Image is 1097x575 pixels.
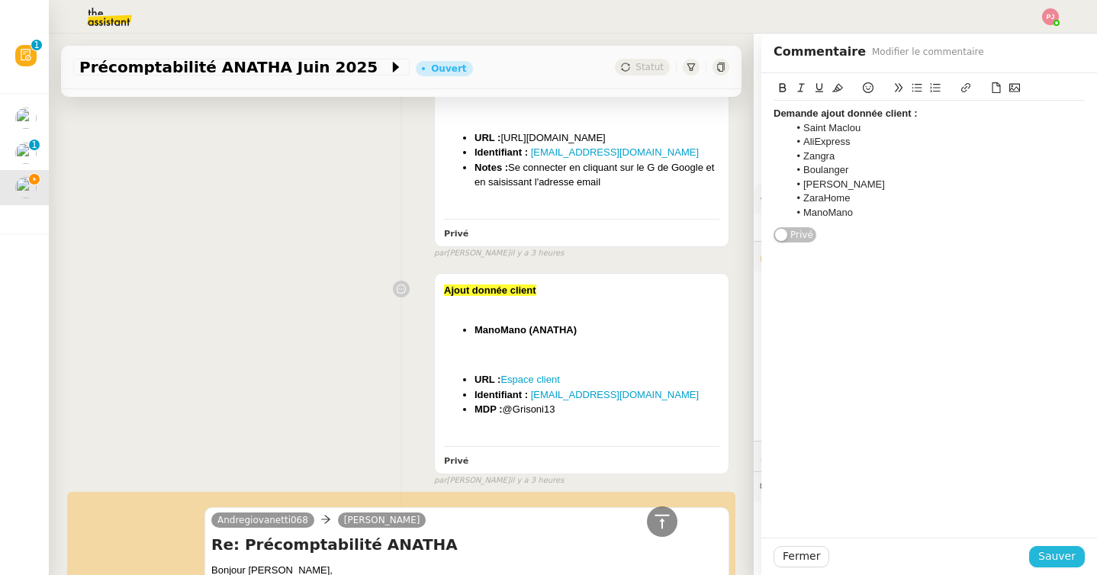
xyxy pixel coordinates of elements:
[510,247,565,260] span: il y a 3 heures
[475,162,508,173] strong: Notes :
[760,248,859,265] span: 🔐
[475,324,577,336] strong: ManoMano (ANATHA)
[475,374,500,385] strong: URL :
[434,474,564,487] small: [PERSON_NAME]
[789,149,1086,163] li: Zangra
[475,146,528,158] strong: Identifiant :
[444,456,468,466] b: Privé
[475,403,503,415] strong: MDP :
[29,140,40,150] nz-badge-sup: 1
[754,242,1097,271] div: 🔐Données client
[1038,548,1076,565] span: Sauver
[500,374,559,385] a: Espace client
[760,450,877,462] span: ⏲️
[789,206,1086,220] li: ManoMano
[1042,8,1059,25] img: svg
[774,546,829,567] button: Fermer
[754,472,1097,502] div: 💬Commentaires 21
[1029,546,1085,567] button: Sauver
[211,513,314,527] a: Andregiovanetti068
[789,135,1086,149] li: AliExpress
[31,140,37,153] p: 1
[760,190,839,207] span: ⚙️
[789,163,1086,177] li: Boulanger
[31,40,42,50] nz-badge-sup: 1
[872,44,984,59] span: Modifier le commentaire
[434,474,447,487] span: par
[475,402,719,417] li: @Grisoni13
[15,108,37,129] img: users%2FSoHiyPZ6lTh48rkksBJmVXB4Fxh1%2Favatar%2F784cdfc3-6442-45b8-8ed3-42f1cc9271a4
[475,389,528,400] strong: Identifiant :
[510,474,565,487] span: il y a 3 heures
[15,177,37,198] img: users%2FSoHiyPZ6lTh48rkksBJmVXB4Fxh1%2Favatar%2F784cdfc3-6442-45b8-8ed3-42f1cc9271a4
[789,178,1086,191] li: [PERSON_NAME]
[789,121,1086,135] li: Saint Maclou
[34,40,40,53] p: 1
[475,162,714,188] span: Se connecter en cliquant sur le G de Google et en saisissant l'adresse email
[774,41,866,63] span: Commentaire
[635,62,664,72] span: Statut
[774,227,816,243] button: Privé
[431,64,466,73] div: Ouvert
[754,442,1097,471] div: ⏲️Tâches 320:41
[760,480,891,493] span: 💬
[783,548,820,565] span: Fermer
[790,227,813,243] span: Privé
[434,247,447,260] span: par
[789,191,1086,205] li: ZaraHome
[531,146,699,158] a: [EMAIL_ADDRESS][DOMAIN_NAME]
[475,132,500,143] strong: URL :
[338,513,426,527] a: [PERSON_NAME]
[79,59,388,75] span: Précomptabilité ANATHA Juin 2025
[531,389,699,400] a: [EMAIL_ADDRESS][DOMAIN_NAME]
[754,184,1097,214] div: ⚙️Procédures
[434,247,564,260] small: [PERSON_NAME]
[444,229,468,239] b: Privé
[774,108,918,119] strong: Demande ajout donnée client :
[444,284,536,296] strong: Ajout donnée client
[15,143,37,164] img: users%2FW4OQjB9BRtYK2an7yusO0WsYLsD3%2Favatar%2F28027066-518b-424c-8476-65f2e549ac29
[211,534,722,555] h4: Re: Précomptabilité ANATHA
[475,130,719,146] li: [URL][DOMAIN_NAME]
